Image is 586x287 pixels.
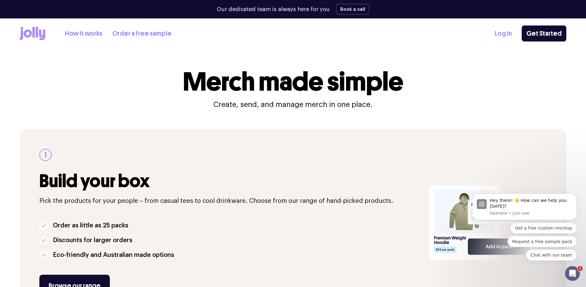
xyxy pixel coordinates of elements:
[39,171,421,191] h3: Build your box
[217,5,330,14] p: Our dedicated team is always here for you
[463,188,586,264] iframe: Intercom notifications message
[565,266,580,281] iframe: Intercom live chat
[39,149,52,161] div: 1
[53,235,132,245] p: Discounts for larger orders
[65,29,102,39] a: How it works
[336,4,369,15] button: Book a call
[213,100,373,109] p: Create, send, and manage merch in one place.
[495,29,512,39] a: Log In
[53,221,128,230] p: Order as little as 25 packs
[39,196,421,206] p: Pick the products for your people – from casual tees to cool drinkware. Choose from our range of ...
[578,266,583,271] span: 1
[112,29,172,39] a: Order a free sample
[522,26,566,41] a: Get Started
[53,250,174,260] p: Eco-friendly and Australian made options
[183,69,403,95] h1: Merch made simple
